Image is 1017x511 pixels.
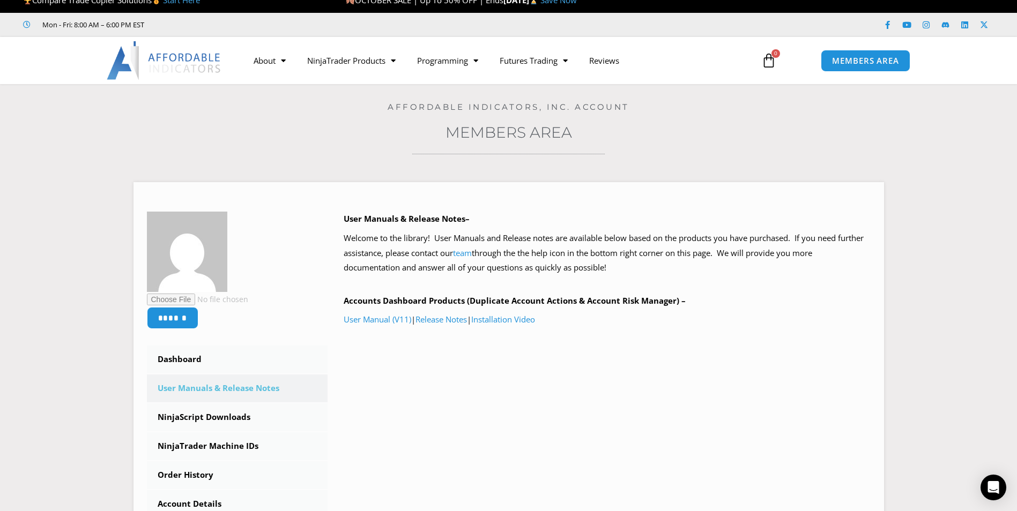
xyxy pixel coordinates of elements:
[344,295,686,306] b: Accounts Dashboard Products (Duplicate Account Actions & Account Risk Manager) –
[388,102,629,112] a: Affordable Indicators, Inc. Account
[40,18,144,31] span: Mon - Fri: 8:00 AM – 6:00 PM EST
[415,314,467,325] a: Release Notes
[147,374,328,402] a: User Manuals & Release Notes
[147,432,328,460] a: NinjaTrader Machine IDs
[159,19,320,30] iframe: Customer reviews powered by Trustpilot
[771,49,780,58] span: 0
[981,475,1006,500] div: Open Intercom Messenger
[406,48,489,73] a: Programming
[243,48,749,73] nav: Menu
[243,48,296,73] a: About
[832,57,899,65] span: MEMBERS AREA
[147,461,328,489] a: Order History
[578,48,630,73] a: Reviews
[344,231,871,276] p: Welcome to the library! User Manuals and Release notes are available below based on the products ...
[471,314,535,325] a: Installation Video
[453,247,472,258] a: team
[296,48,406,73] a: NinjaTrader Products
[446,123,572,141] a: Members Area
[344,213,470,224] b: User Manuals & Release Notes–
[821,50,910,72] a: MEMBERS AREA
[147,212,227,292] img: 2bb4cb17f1261973f171b9114ee2b7129d465fb480375f69906185e7ac74eb45
[344,312,871,327] p: | |
[344,314,411,325] a: User Manual (V11)
[745,45,792,76] a: 0
[489,48,578,73] a: Futures Trading
[107,41,222,80] img: LogoAI | Affordable Indicators – NinjaTrader
[147,345,328,373] a: Dashboard
[147,403,328,431] a: NinjaScript Downloads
